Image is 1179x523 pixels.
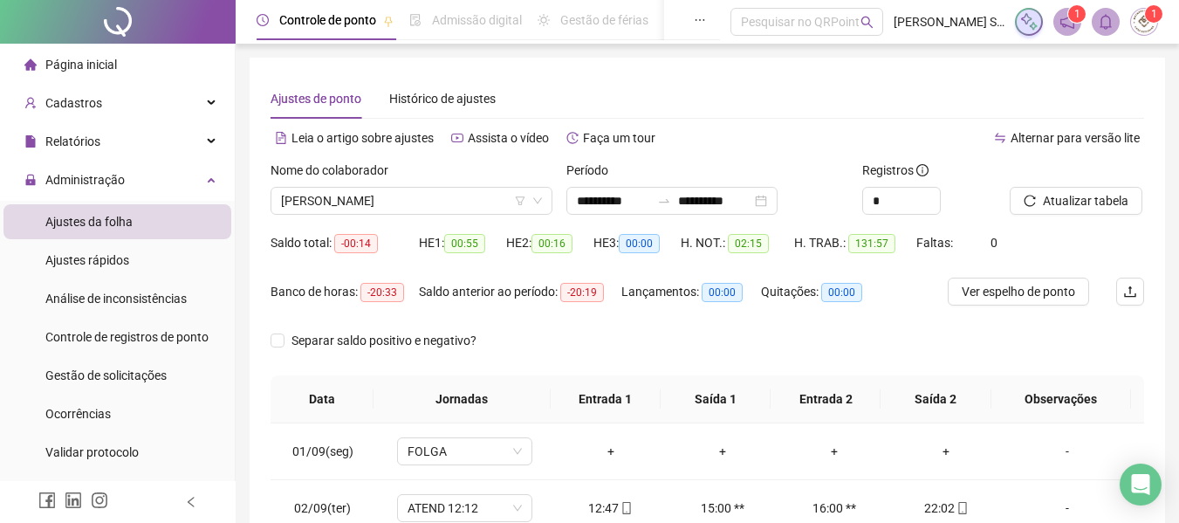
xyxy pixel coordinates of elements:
[24,135,37,148] span: file
[681,442,764,461] div: +
[583,131,655,145] span: Faça um tour
[821,283,862,302] span: 00:00
[271,161,400,180] label: Nome do colaborador
[621,282,761,302] div: Lançamentos:
[24,97,37,109] span: user-add
[292,444,353,458] span: 01/09(seg)
[334,234,378,253] span: -00:14
[532,196,543,206] span: down
[45,330,209,344] span: Controle de registros de ponto
[1120,464,1162,506] div: Open Intercom Messenger
[1123,285,1137,299] span: upload
[45,215,133,229] span: Ajustes da folha
[408,495,522,521] span: ATEND 12:12
[894,12,1004,31] span: [PERSON_NAME] Sant'[PERSON_NAME]
[657,194,671,208] span: to
[948,278,1089,306] button: Ver espelho de ponto
[444,234,485,253] span: 00:55
[1016,499,1119,518] div: -
[1005,389,1117,409] span: Observações
[1151,8,1157,20] span: 1
[45,292,187,306] span: Análise de inconsistências
[38,492,56,509] span: facebook
[271,375,374,423] th: Data
[24,58,37,71] span: home
[904,499,988,518] div: 22:02
[569,499,653,518] div: 12:47
[1131,9,1157,35] img: 40900
[792,442,876,461] div: +
[761,282,883,302] div: Quitações:
[408,438,522,465] span: FOLGA
[291,131,434,145] span: Leia o artigo sobre ajustes
[271,282,419,302] div: Banco de horas:
[1011,131,1140,145] span: Alternar para versão lite
[569,442,653,461] div: +
[1019,12,1038,31] img: sparkle-icon.fc2bf0ac1784a2077858766a79e2daf3.svg
[45,96,102,110] span: Cadastros
[560,13,648,27] span: Gestão de férias
[657,194,671,208] span: swap-right
[294,501,351,515] span: 02/09(ter)
[271,92,361,106] span: Ajustes de ponto
[65,492,82,509] span: linkedin
[994,132,1006,144] span: swap
[1145,5,1162,23] sup: Atualize o seu contato no menu Meus Dados
[284,331,483,350] span: Separar saldo positivo e negativo?
[45,253,129,267] span: Ajustes rápidos
[916,164,929,176] span: info-circle
[468,131,549,145] span: Assista o vídeo
[962,282,1075,301] span: Ver espelho de ponto
[1059,14,1075,30] span: notification
[848,234,895,253] span: 131:57
[661,375,771,423] th: Saída 1
[881,375,990,423] th: Saída 2
[279,13,376,27] span: Controle de ponto
[619,234,660,253] span: 00:00
[991,375,1131,423] th: Observações
[281,188,542,214] span: ANDRESSA SANTOS DE OLIVEIRA
[551,375,661,423] th: Entrada 1
[45,368,167,382] span: Gestão de solicitações
[45,445,139,459] span: Validar protocolo
[275,132,287,144] span: file-text
[566,132,579,144] span: history
[409,14,422,26] span: file-done
[383,16,394,26] span: pushpin
[1016,442,1119,461] div: -
[389,92,496,106] span: Histórico de ajustes
[515,196,525,206] span: filter
[185,496,197,508] span: left
[1043,191,1128,210] span: Atualizar tabela
[374,375,551,423] th: Jornadas
[432,13,522,27] span: Admissão digital
[990,236,997,250] span: 0
[771,375,881,423] th: Entrada 2
[702,283,743,302] span: 00:00
[904,442,988,461] div: +
[531,234,572,253] span: 00:16
[419,233,506,253] div: HE 1:
[728,234,769,253] span: 02:15
[681,233,794,253] div: H. NOT.:
[1068,5,1086,23] sup: 1
[506,233,593,253] div: HE 2:
[45,58,117,72] span: Página inicial
[593,233,681,253] div: HE 3:
[566,161,620,180] label: Período
[619,502,633,514] span: mobile
[1098,14,1114,30] span: bell
[360,283,404,302] span: -20:33
[1024,195,1036,207] span: reload
[862,161,929,180] span: Registros
[955,502,969,514] span: mobile
[1010,187,1142,215] button: Atualizar tabela
[451,132,463,144] span: youtube
[45,134,100,148] span: Relatórios
[45,407,111,421] span: Ocorrências
[271,233,419,253] div: Saldo total:
[694,14,706,26] span: ellipsis
[538,14,550,26] span: sun
[91,492,108,509] span: instagram
[45,173,125,187] span: Administração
